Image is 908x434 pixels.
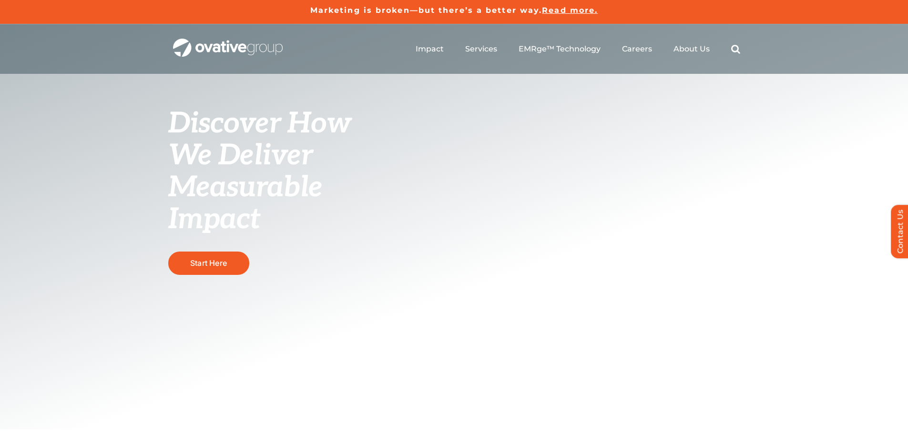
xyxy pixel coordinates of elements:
span: Start Here [190,258,227,268]
nav: Menu [416,34,740,64]
a: Careers [622,44,652,54]
span: Discover How [168,107,351,141]
a: Impact [416,44,444,54]
a: OG_Full_horizontal_WHT [173,38,283,47]
a: EMRge™ Technology [519,44,601,54]
a: Services [465,44,497,54]
a: Search [731,44,740,54]
a: About Us [673,44,710,54]
a: Marketing is broken—but there’s a better way. [310,6,542,15]
span: We Deliver Measurable Impact [168,139,323,237]
a: Read more. [542,6,598,15]
a: Start Here [168,252,249,275]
